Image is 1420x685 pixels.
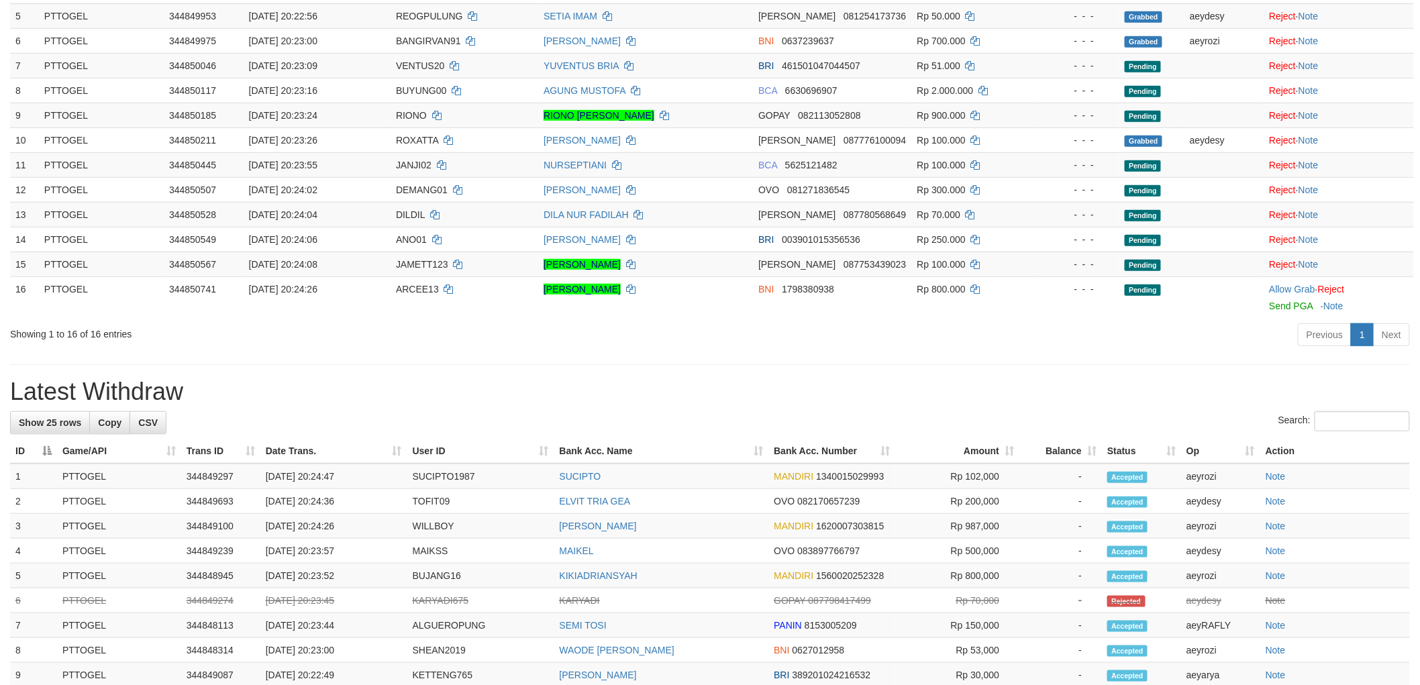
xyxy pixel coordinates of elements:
span: REOGPULUNG [396,11,463,21]
a: Previous [1298,323,1352,346]
td: aeydesy [1181,489,1260,514]
span: [DATE] 20:22:56 [249,11,317,21]
a: SEMI TOSI [560,620,607,631]
td: 7 [10,53,39,78]
span: Grabbed [1125,136,1162,147]
span: Show 25 rows [19,417,81,428]
a: [PERSON_NAME] [544,284,621,295]
span: DEMANG01 [396,185,448,195]
td: TOFIT09 [407,489,554,514]
td: 344848314 [181,638,260,663]
span: [DATE] 20:24:04 [249,209,317,220]
td: - [1019,514,1102,539]
td: ALGUEROPUNG [407,613,554,638]
span: RIONO [396,110,427,121]
td: 3 [10,514,57,539]
span: Copy 1798380938 to clipboard [782,284,834,295]
a: Note [1299,11,1319,21]
td: Rp 200,000 [895,489,1019,514]
td: PTTOGEL [57,464,181,489]
span: [PERSON_NAME] [758,135,835,146]
a: [PERSON_NAME] [544,36,621,46]
div: - - - [1042,34,1115,48]
span: PANIN [774,620,802,631]
span: Rejected [1107,596,1145,607]
td: - [1019,613,1102,638]
span: [PERSON_NAME] [758,209,835,220]
a: 1 [1351,323,1374,346]
a: Reject [1269,60,1296,71]
td: 9 [10,103,39,127]
span: MANDIRI [774,471,813,482]
span: VENTUS20 [396,60,444,71]
a: Note [1299,135,1319,146]
span: Copy 087753439023 to clipboard [844,259,906,270]
a: Allow Grab [1269,284,1315,295]
a: Note [1266,645,1286,655]
td: [DATE] 20:23:00 [260,638,407,663]
div: - - - [1042,84,1115,97]
td: WILLBOY [407,514,554,539]
span: Accepted [1107,621,1148,632]
td: PTTOGEL [39,202,164,227]
span: DILDIL [396,209,425,220]
td: aeyrozi [1181,564,1260,588]
span: 344850507 [169,185,216,195]
a: KARYADI [560,595,600,606]
span: 344850549 [169,234,216,245]
span: 344850528 [169,209,216,220]
a: Note [1266,570,1286,581]
span: ROXATTA [396,135,438,146]
a: SUCIPTO [560,471,601,482]
span: 344850211 [169,135,216,146]
th: User ID: activate to sort column ascending [407,439,554,464]
span: Copy 5625121482 to clipboard [785,160,838,170]
div: - - - [1042,134,1115,147]
span: Pending [1125,210,1161,221]
span: 344850741 [169,284,216,295]
td: PTTOGEL [57,613,181,638]
td: 8 [10,78,39,103]
a: Reject [1269,135,1296,146]
td: - [1019,464,1102,489]
a: Next [1373,323,1410,346]
td: [DATE] 20:24:26 [260,514,407,539]
span: 344849953 [169,11,216,21]
span: Copy 1560020252328 to clipboard [816,570,884,581]
span: 344849975 [169,36,216,46]
span: [DATE] 20:23:16 [249,85,317,96]
span: Rp 100.000 [917,259,966,270]
a: [PERSON_NAME] [560,521,637,531]
span: Copy 0637239637 to clipboard [782,36,834,46]
span: 344850445 [169,160,216,170]
span: 344850567 [169,259,216,270]
span: 344850185 [169,110,216,121]
td: 344849100 [181,514,260,539]
span: [DATE] 20:23:55 [249,160,317,170]
td: MAIKSS [407,539,554,564]
td: [DATE] 20:23:57 [260,539,407,564]
span: MANDIRI [774,570,813,581]
td: Rp 800,000 [895,564,1019,588]
a: Reject [1269,110,1296,121]
span: OVO [774,496,795,507]
td: [DATE] 20:23:45 [260,588,407,613]
td: · [1264,202,1414,227]
td: PTTOGEL [57,489,181,514]
input: Search: [1315,411,1410,431]
a: MAIKEL [560,545,594,556]
span: Rp 900.000 [917,110,966,121]
span: Rp 2.000.000 [917,85,974,96]
a: Reject [1318,284,1345,295]
span: Rp 300.000 [917,185,966,195]
span: Copy [98,417,121,428]
span: Rp 700.000 [917,36,966,46]
a: Show 25 rows [10,411,90,434]
span: Pending [1125,86,1161,97]
td: 7 [10,613,57,638]
td: aeyrozi [1181,464,1260,489]
a: Copy [89,411,130,434]
td: 10 [10,127,39,152]
td: [DATE] 20:24:36 [260,489,407,514]
label: Search: [1278,411,1410,431]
